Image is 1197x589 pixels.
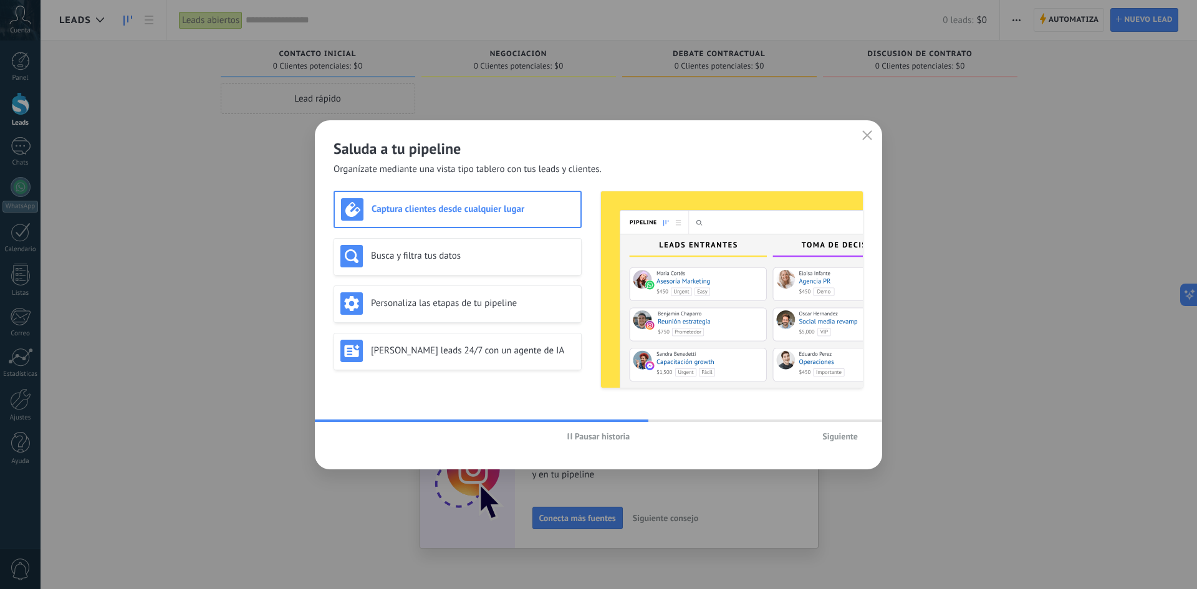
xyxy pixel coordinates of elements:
[562,427,636,446] button: Pausar historia
[817,427,863,446] button: Siguiente
[334,163,602,176] span: Organízate mediante una vista tipo tablero con tus leads y clientes.
[372,203,574,215] h3: Captura clientes desde cualquier lugar
[575,432,630,441] span: Pausar historia
[334,139,863,158] h2: Saluda a tu pipeline
[371,297,575,309] h3: Personaliza las etapas de tu pipeline
[371,250,575,262] h3: Busca y filtra tus datos
[371,345,575,357] h3: [PERSON_NAME] leads 24/7 con un agente de IA
[822,432,858,441] span: Siguiente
